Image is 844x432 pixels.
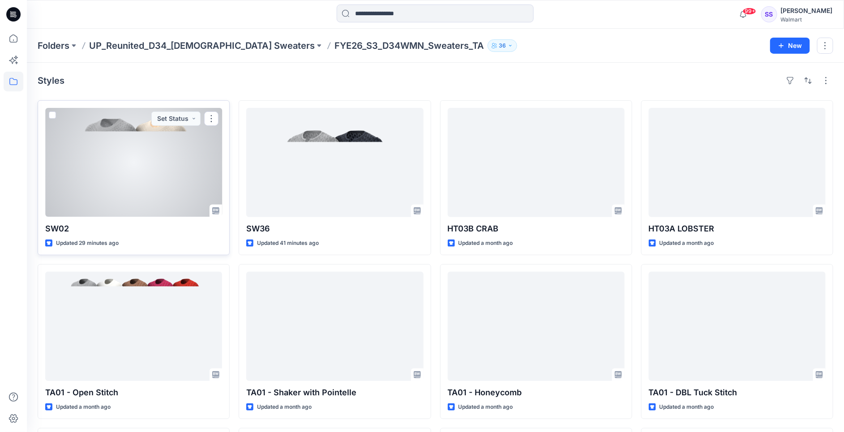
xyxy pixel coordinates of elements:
p: Updated a month ago [56,402,111,412]
h4: Styles [38,75,64,86]
a: Folders [38,39,69,52]
button: New [770,38,810,54]
p: Updated 29 minutes ago [56,239,119,248]
p: SW02 [45,222,222,235]
a: HT03B CRAB [448,108,625,217]
p: FYE26_S3_D34WMN_Sweaters_TA [334,39,484,52]
p: Updated a month ago [257,402,312,412]
p: SW36 [246,222,423,235]
p: HT03B CRAB [448,222,625,235]
p: TA01 - Honeycomb [448,386,625,399]
span: 99+ [743,8,756,15]
a: TA01 - DBL Tuck Stitch [649,272,826,381]
p: Updated a month ago [660,239,714,248]
p: Updated a month ago [458,402,513,412]
a: TA01 - Open Stitch [45,272,222,381]
p: TA01 - Shaker with Pointelle [246,386,423,399]
div: SS [761,6,777,22]
a: SW36 [246,108,423,217]
p: Updated 41 minutes ago [257,239,319,248]
a: HT03A LOBSTER [649,108,826,217]
a: TA01 - Honeycomb [448,272,625,381]
p: Updated a month ago [458,239,513,248]
div: [PERSON_NAME] [781,5,833,16]
div: Walmart [781,16,833,23]
p: TA01 - Open Stitch [45,386,222,399]
button: 36 [488,39,517,52]
p: HT03A LOBSTER [649,222,826,235]
a: TA01 - Shaker with Pointelle [246,272,423,381]
p: Updated a month ago [660,402,714,412]
a: SW02 [45,108,222,217]
p: TA01 - DBL Tuck Stitch [649,386,826,399]
p: 36 [499,41,506,51]
a: UP_Reunited_D34_[DEMOGRAPHIC_DATA] Sweaters [89,39,315,52]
